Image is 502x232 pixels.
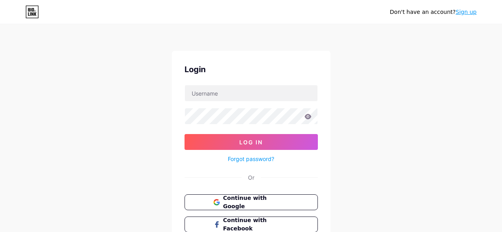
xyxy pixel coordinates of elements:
div: Login [185,63,318,75]
div: Don't have an account? [390,8,477,16]
a: Sign up [456,9,477,15]
button: Log In [185,134,318,150]
div: Or [248,173,254,182]
a: Forgot password? [228,155,274,163]
input: Username [185,85,317,101]
span: Continue with Google [223,194,289,211]
span: Log In [239,139,263,146]
button: Continue with Google [185,194,318,210]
